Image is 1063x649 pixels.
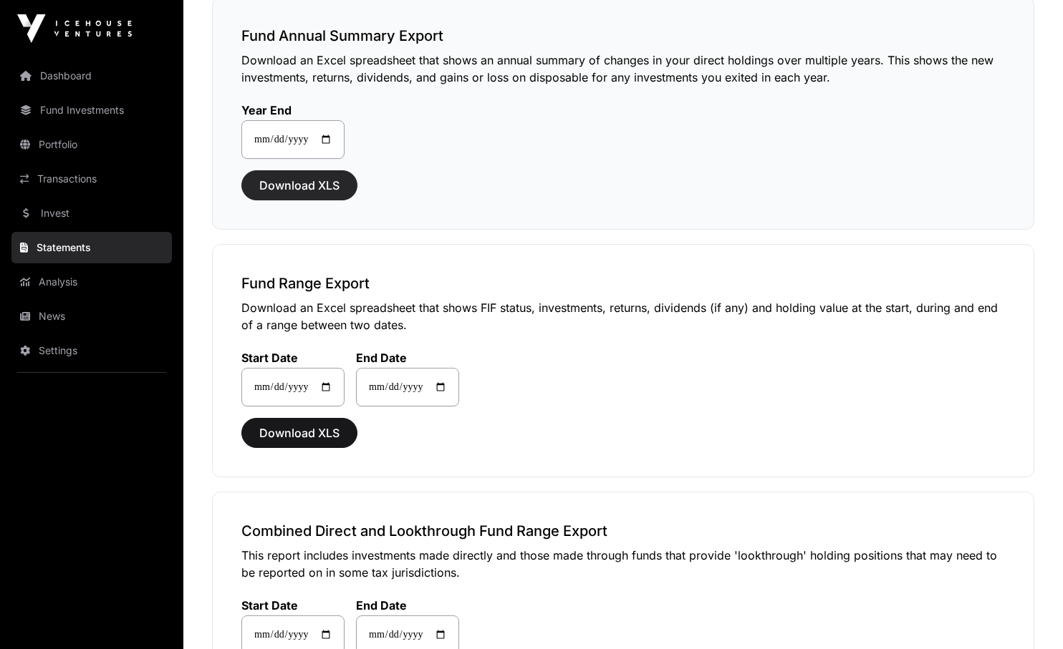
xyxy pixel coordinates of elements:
a: Portfolio [11,129,172,160]
a: Settings [11,335,172,366]
span: Download XLS [259,177,340,194]
p: This report includes investments made directly and those made through funds that provide 'lookthr... [241,547,1005,581]
iframe: Chat Widget [991,580,1063,649]
label: End Date [356,351,459,365]
label: Year End [241,103,345,117]
h3: Combined Direct and Lookthrough Fund Range Export [241,521,1005,541]
span: Download XLS [259,424,340,441]
a: News [11,301,172,332]
label: End Date [356,598,459,613]
button: Download XLS [241,170,357,200]
label: Start Date [241,598,345,613]
a: Transactions [11,163,172,195]
a: Invest [11,197,172,229]
h3: Fund Annual Summary Export [241,26,1005,46]
a: Dashboard [11,60,172,92]
p: Download an Excel spreadsheet that shows an annual summary of changes in your direct holdings ove... [241,52,1005,86]
h3: Fund Range Export [241,273,1005,293]
button: Download XLS [241,418,357,448]
a: Fund Investments [11,94,172,126]
a: Statements [11,232,172,263]
label: Start Date [241,351,345,365]
img: Icehouse Ventures Logo [17,14,132,43]
a: Analysis [11,266,172,298]
p: Download an Excel spreadsheet that shows FIF status, investments, returns, dividends (if any) and... [241,299,1005,333]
